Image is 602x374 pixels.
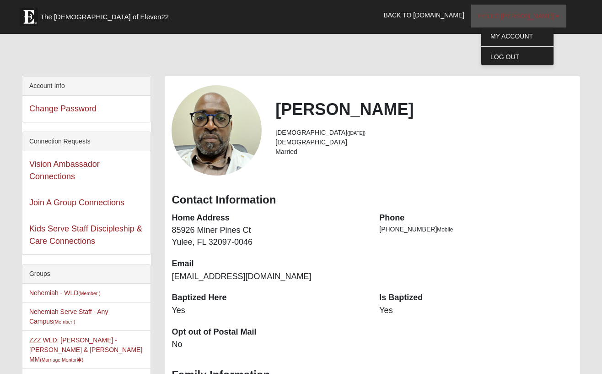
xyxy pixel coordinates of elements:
[172,258,365,270] dt: Email
[78,291,100,296] small: (Member )
[379,292,573,304] dt: Is Baptized
[22,132,151,151] div: Connection Requests
[22,264,151,284] div: Groups
[29,289,101,297] a: Nehemiah - WLD(Member )
[22,77,151,96] div: Account Info
[379,225,573,234] li: [PHONE_NUMBER]
[172,193,573,207] h3: Contact Information
[15,3,198,26] a: The [DEMOGRAPHIC_DATA] of Eleven22
[29,224,142,246] a: Kids Serve Staff Discipleship & Care Connections
[172,326,365,338] dt: Opt out of Postal Mail
[29,159,100,181] a: Vision Ambassador Connections
[29,198,124,207] a: Join A Group Connections
[275,137,573,147] li: [DEMOGRAPHIC_DATA]
[379,212,573,224] dt: Phone
[40,357,83,363] small: (Marriage Mentor )
[172,271,365,283] dd: [EMAIL_ADDRESS][DOMAIN_NAME]
[437,226,453,233] span: Mobile
[275,147,573,157] li: Married
[481,51,554,63] a: Log Out
[172,292,365,304] dt: Baptized Here
[478,12,554,20] span: Hello [PERSON_NAME]
[172,305,365,317] dd: Yes
[40,12,169,22] span: The [DEMOGRAPHIC_DATA] of Eleven22
[275,128,573,137] li: [DEMOGRAPHIC_DATA]
[20,8,38,26] img: Eleven22 logo
[29,104,97,113] a: Change Password
[53,319,75,324] small: (Member )
[172,339,365,351] dd: No
[172,212,365,224] dt: Home Address
[172,85,262,176] a: View Fullsize Photo
[29,308,108,325] a: Nehemiah Serve Staff - Any Campus(Member )
[172,225,365,248] dd: 85926 Miner Pines Ct Yulee, FL 32097-0046
[481,30,554,42] a: My Account
[275,99,573,119] h2: [PERSON_NAME]
[471,5,566,27] a: Hello [PERSON_NAME]
[29,336,142,363] a: ZZZ WLD: [PERSON_NAME] - [PERSON_NAME] & [PERSON_NAME] MM(Marriage Mentor)
[376,4,471,27] a: Back to [DOMAIN_NAME]
[379,305,573,317] dd: Yes
[347,130,365,136] small: ([DATE])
